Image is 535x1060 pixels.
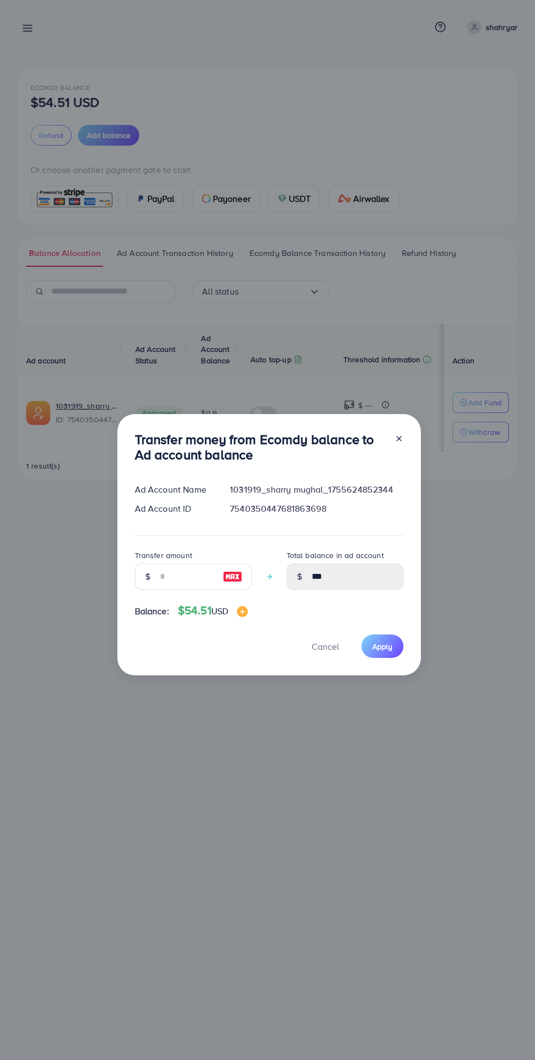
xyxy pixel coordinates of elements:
div: Ad Account Name [126,483,222,496]
h3: Transfer money from Ecomdy balance to Ad account balance [135,432,386,463]
img: image [223,570,242,583]
button: Cancel [298,634,353,658]
h4: $54.51 [178,604,248,618]
div: Ad Account ID [126,502,222,515]
button: Apply [361,634,403,658]
label: Total balance in ad account [287,550,384,561]
span: USD [211,605,228,617]
div: 7540350447681863698 [221,502,412,515]
label: Transfer amount [135,550,192,561]
div: 1031919_sharry mughal_1755624852344 [221,483,412,496]
img: image [237,606,248,617]
span: Balance: [135,605,169,618]
span: Apply [372,641,393,652]
iframe: Chat [489,1011,527,1052]
span: Cancel [312,640,339,652]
